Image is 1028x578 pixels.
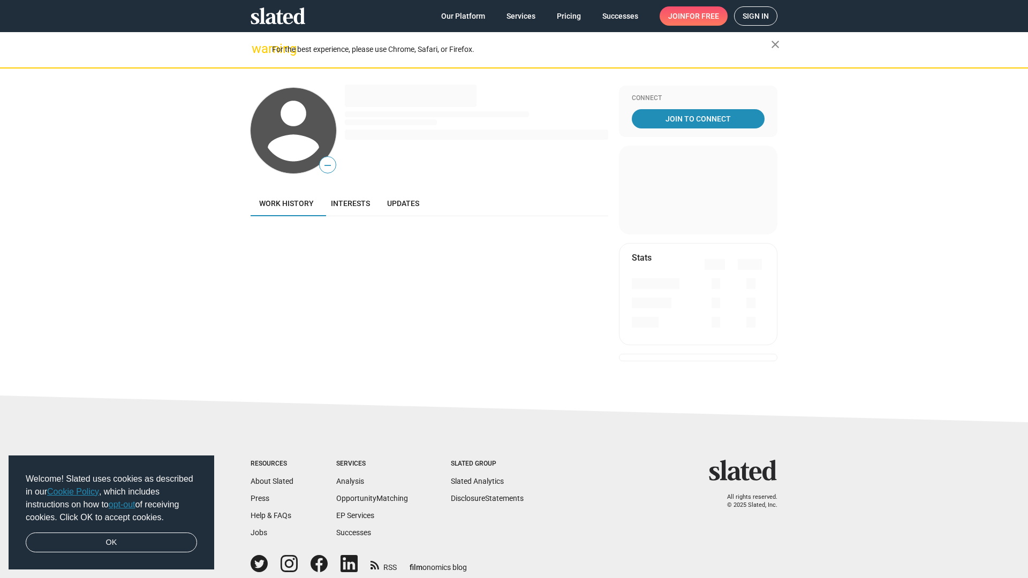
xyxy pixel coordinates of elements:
[322,191,379,216] a: Interests
[26,473,197,524] span: Welcome! Slated uses cookies as described in our , which includes instructions on how to of recei...
[272,42,771,57] div: For the best experience, please use Chrome, Safari, or Firefox.
[251,191,322,216] a: Work history
[441,6,485,26] span: Our Platform
[251,494,269,503] a: Press
[769,38,782,51] mat-icon: close
[251,460,293,468] div: Resources
[668,6,719,26] span: Join
[451,460,524,468] div: Slated Group
[379,191,428,216] a: Updates
[336,494,408,503] a: OpportunityMatching
[320,158,336,172] span: —
[451,494,524,503] a: DisclosureStatements
[9,455,214,570] div: cookieconsent
[498,6,544,26] a: Services
[252,42,264,55] mat-icon: warning
[331,199,370,208] span: Interests
[548,6,589,26] a: Pricing
[259,199,314,208] span: Work history
[336,528,371,537] a: Successes
[26,533,197,553] a: dismiss cookie message
[632,252,652,263] mat-card-title: Stats
[109,500,135,509] a: opt-out
[632,109,765,128] a: Join To Connect
[336,511,374,520] a: EP Services
[47,487,99,496] a: Cookie Policy
[336,460,408,468] div: Services
[251,477,293,485] a: About Slated
[251,511,291,520] a: Help & FAQs
[451,477,504,485] a: Slated Analytics
[410,554,467,573] a: filmonomics blog
[557,6,581,26] span: Pricing
[734,6,777,26] a: Sign in
[433,6,494,26] a: Our Platform
[634,109,762,128] span: Join To Connect
[336,477,364,485] a: Analysis
[410,563,422,572] span: film
[743,7,769,25] span: Sign in
[716,493,777,509] p: All rights reserved. © 2025 Slated, Inc.
[371,556,397,573] a: RSS
[251,528,267,537] a: Jobs
[507,6,535,26] span: Services
[602,6,638,26] span: Successes
[660,6,728,26] a: Joinfor free
[632,94,765,103] div: Connect
[387,199,419,208] span: Updates
[594,6,647,26] a: Successes
[685,6,719,26] span: for free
